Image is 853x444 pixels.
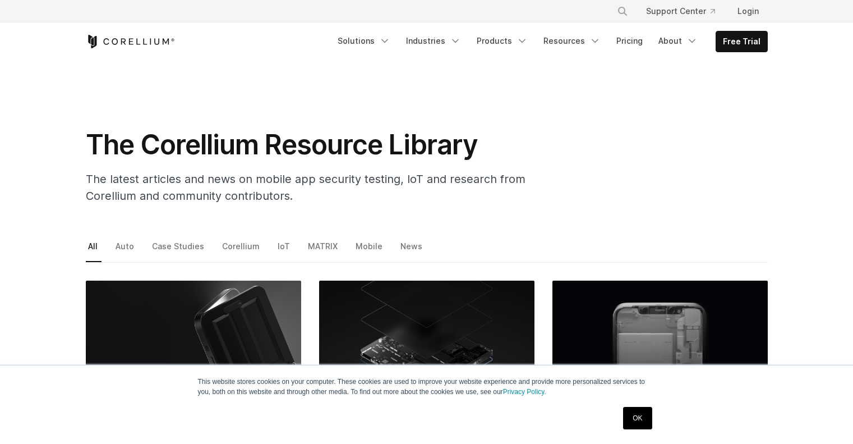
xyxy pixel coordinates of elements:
[113,239,138,262] a: Auto
[306,239,342,262] a: MATRIX
[503,388,546,396] a: Privacy Policy.
[86,281,301,424] img: Common Vulnerabilities and Exposures Examples in Mobile Application Testing
[319,281,534,424] img: Embedded Debugging with Arm DS IDE: Secure Tools & Techniques for App Developers
[603,1,768,21] div: Navigation Menu
[637,1,724,21] a: Support Center
[150,239,208,262] a: Case Studies
[470,31,534,51] a: Products
[537,31,607,51] a: Resources
[398,239,426,262] a: News
[610,31,649,51] a: Pricing
[86,239,102,262] a: All
[220,239,264,262] a: Corellium
[331,31,397,51] a: Solutions
[86,172,525,203] span: The latest articles and news on mobile app security testing, IoT and research from Corellium and ...
[86,35,175,48] a: Corellium Home
[399,31,468,51] a: Industries
[353,239,386,262] a: Mobile
[728,1,768,21] a: Login
[552,281,768,424] img: OWASP Mobile Security Testing: How Virtual Devices Catch What Top 10 Checks Miss
[623,407,652,429] a: OK
[716,31,767,52] a: Free Trial
[331,31,768,52] div: Navigation Menu
[652,31,704,51] a: About
[198,377,656,397] p: This website stores cookies on your computer. These cookies are used to improve your website expe...
[86,128,534,162] h1: The Corellium Resource Library
[612,1,633,21] button: Search
[275,239,294,262] a: IoT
